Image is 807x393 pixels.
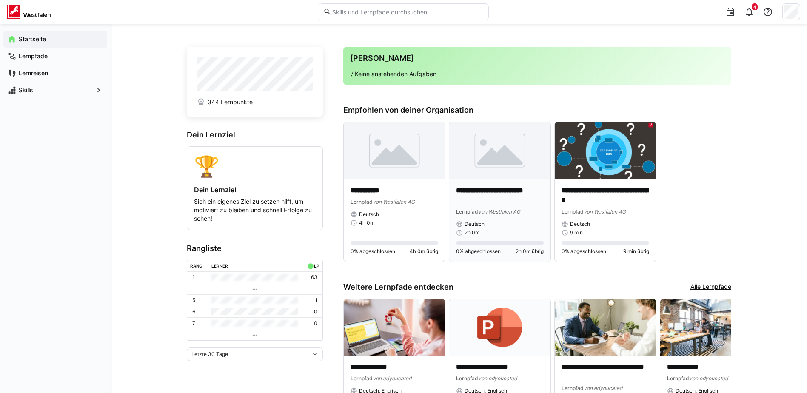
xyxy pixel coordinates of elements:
span: Lernpfad [351,375,373,382]
span: 0% abgeschlossen [351,248,395,255]
span: Lernpfad [351,199,373,205]
img: image [449,122,550,179]
span: von Westfalen AG [478,208,520,215]
h4: Dein Lernziel [194,185,316,194]
span: Lernpfad [562,385,584,391]
p: 5 [192,297,195,304]
p: 63 [311,274,317,281]
p: Sich ein eigenes Ziel zu setzen hilft, um motiviert zu bleiben und schnell Erfolge zu sehen! [194,197,316,223]
img: image [449,299,550,356]
span: von Westfalen AG [584,208,626,215]
img: image [660,299,761,356]
span: Letzte 30 Tage [191,351,228,358]
h3: Weitere Lernpfade entdecken [343,282,453,292]
p: 0 [314,320,317,327]
h3: Empfohlen von deiner Organisation [343,105,731,115]
span: 0% abgeschlossen [562,248,606,255]
img: image [555,122,656,179]
span: 2h 0m [465,229,479,236]
h3: [PERSON_NAME] [350,54,724,63]
span: von edyoucated [373,375,411,382]
div: LP [314,263,319,268]
p: √ Keine anstehenden Aufgaben [350,70,724,78]
span: von Westfalen AG [373,199,415,205]
span: 9 min [570,229,583,236]
input: Skills und Lernpfade durchsuchen… [331,8,484,16]
span: 4h 0m übrig [410,248,438,255]
span: Lernpfad [562,208,584,215]
span: 2h 0m übrig [516,248,544,255]
span: Lernpfad [456,375,478,382]
span: Deutsch [465,221,485,228]
a: Alle Lernpfade [690,282,731,292]
h3: Dein Lernziel [187,130,323,140]
span: Deutsch [570,221,590,228]
span: 4h 0m [359,219,374,226]
h3: Rangliste [187,244,323,253]
span: von edyoucated [689,375,728,382]
span: von edyoucated [584,385,622,391]
img: image [344,299,445,356]
span: Lernpfad [456,208,478,215]
img: image [555,299,656,356]
span: Deutsch [359,211,379,218]
span: 9 min übrig [623,248,649,255]
p: 0 [314,308,317,315]
span: 0% abgeschlossen [456,248,501,255]
div: 🏆 [194,154,316,179]
p: 7 [192,320,195,327]
div: Lerner [211,263,228,268]
span: von edyoucated [478,375,517,382]
div: Rang [190,263,202,268]
img: image [344,122,445,179]
span: 344 Lernpunkte [208,98,253,106]
p: 6 [192,308,195,315]
span: 4 [753,4,756,9]
p: 1 [315,297,317,304]
p: 1 [192,274,195,281]
span: Lernpfad [667,375,689,382]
